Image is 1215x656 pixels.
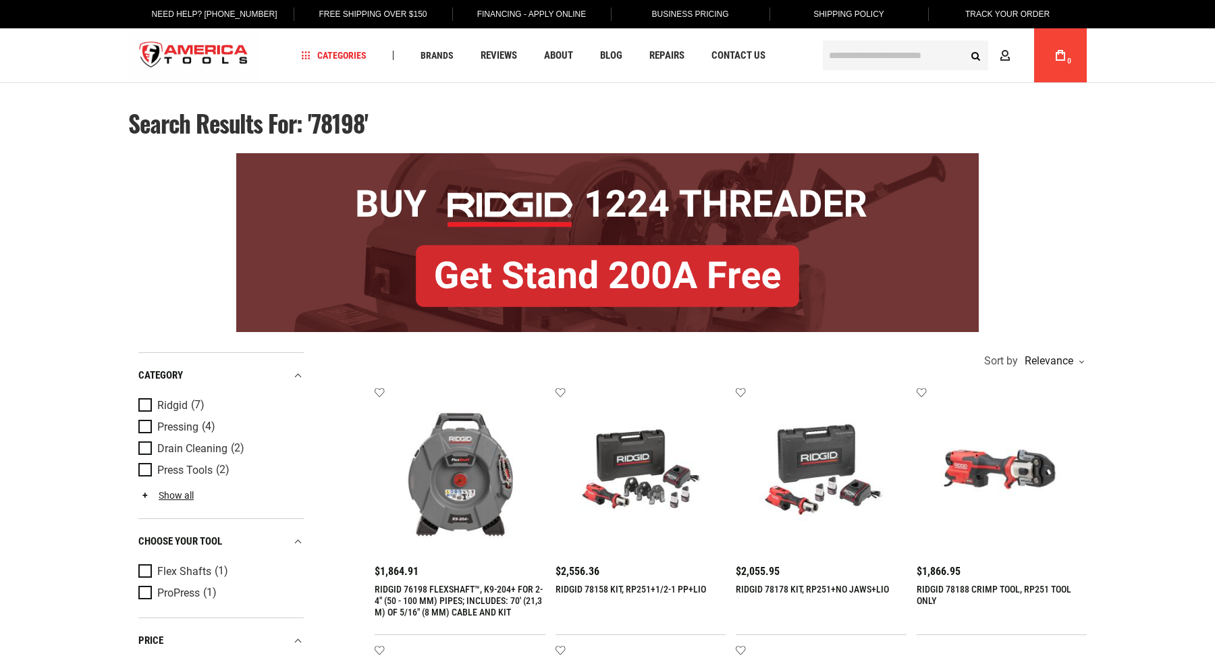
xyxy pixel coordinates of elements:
span: Categories [302,51,367,60]
span: 0 [1067,57,1071,65]
a: RIDGID 76198 FLEXSHAFT™, K9-204+ FOR 2-4" (50 - 100 MM) PIPES; INCLUDES: 70' (21,3 M) OF 5/16" (8... [375,584,543,618]
a: Blog [594,47,628,65]
span: $2,556.36 [556,566,599,577]
a: ProPress (1) [138,586,300,601]
img: RIDGID 78158 KIT, RP251+1/2-1 PP+LIO [569,400,713,544]
a: About [538,47,579,65]
span: Sort by [984,356,1018,366]
img: America Tools [128,30,259,81]
span: Ridgid [157,400,188,412]
span: $2,055.95 [736,566,780,577]
span: About [544,51,573,61]
a: RIDGID 78158 KIT, RP251+1/2-1 PP+LIO [556,584,706,595]
span: Repairs [649,51,684,61]
a: Ridgid (7) [138,398,300,413]
span: Blog [600,51,622,61]
span: Shipping Policy [813,9,884,19]
a: Contact Us [705,47,772,65]
span: Drain Cleaning [157,443,227,455]
img: BOGO: Buy RIDGID® 1224 Threader, Get Stand 200A Free! [236,153,979,332]
a: BOGO: Buy RIDGID® 1224 Threader, Get Stand 200A Free! [236,153,979,163]
img: RIDGID 78178 KIT, RP251+NO JAWS+LIO [749,400,893,544]
span: ProPress [157,587,200,599]
div: Relevance [1021,356,1083,366]
a: Show all [138,490,194,501]
a: Repairs [643,47,691,65]
span: Flex Shafts [157,566,211,578]
span: Contact Us [711,51,765,61]
span: (2) [216,464,230,476]
a: Flex Shafts (1) [138,564,300,579]
span: (4) [202,421,215,433]
span: Brands [421,51,454,60]
span: Pressing [157,421,198,433]
span: Search results for: '78198' [128,105,368,140]
span: (7) [191,400,205,411]
a: RIDGID 78188 CRIMP TOOL, RP251 TOOL ONLY [917,584,1071,606]
a: Categories [296,47,373,65]
a: 0 [1048,28,1073,82]
a: Reviews [475,47,523,65]
a: Press Tools (2) [138,463,300,478]
a: store logo [128,30,259,81]
a: RIDGID 78178 KIT, RP251+NO JAWS+LIO [736,584,889,595]
img: RIDGID 76198 FLEXSHAFT™, K9-204+ FOR 2-4 [388,400,532,544]
span: Reviews [481,51,517,61]
div: price [138,632,304,650]
a: Drain Cleaning (2) [138,441,300,456]
button: Search [963,43,988,68]
span: $1,864.91 [375,566,418,577]
div: category [138,366,304,385]
span: (1) [215,566,228,577]
span: Press Tools [157,464,213,476]
span: $1,866.95 [917,566,961,577]
div: Choose Your Tool [138,532,304,551]
span: (1) [203,587,217,599]
img: RIDGID 78188 CRIMP TOOL, RP251 TOOL ONLY [930,400,1074,544]
span: (2) [231,443,244,454]
a: Brands [414,47,460,65]
a: Pressing (4) [138,420,300,435]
